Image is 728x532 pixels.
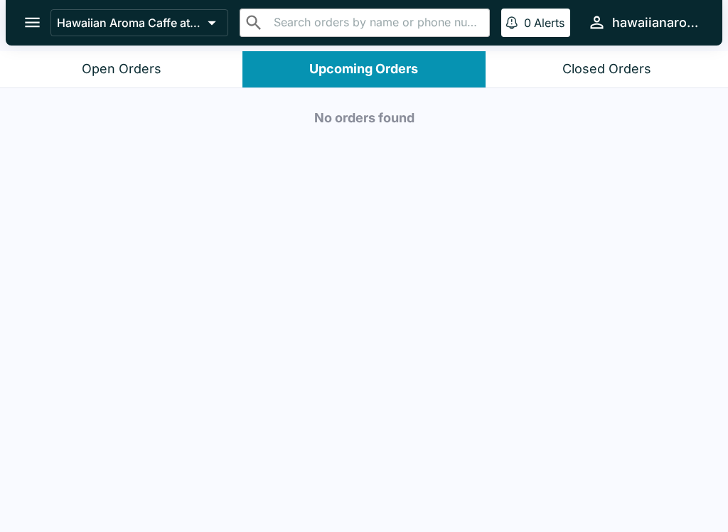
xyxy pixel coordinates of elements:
div: Closed Orders [562,61,651,78]
div: Open Orders [82,61,161,78]
p: 0 [524,16,531,30]
button: hawaiianaromacaffeilikai [582,7,705,38]
button: open drawer [14,4,50,41]
div: hawaiianaromacaffeilikai [612,14,700,31]
div: Upcoming Orders [309,61,418,78]
input: Search orders by name or phone number [269,13,483,33]
p: Alerts [534,16,564,30]
p: Hawaiian Aroma Caffe at The [GEOGRAPHIC_DATA] [57,16,202,30]
button: Hawaiian Aroma Caffe at The [GEOGRAPHIC_DATA] [50,9,228,36]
